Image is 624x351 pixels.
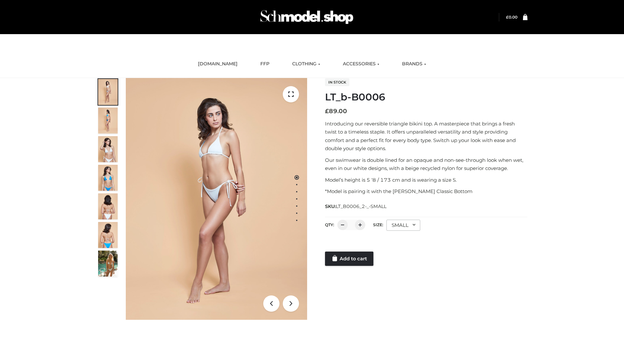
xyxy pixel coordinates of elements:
[126,78,307,320] img: ArielClassicBikiniTop_CloudNine_AzureSky_OW114ECO_1
[325,120,527,153] p: Introducing our reversible triangle bikini top. A masterpiece that brings a fresh twist to a time...
[287,57,325,71] a: CLOTHING
[98,108,118,134] img: ArielClassicBikiniTop_CloudNine_AzureSky_OW114ECO_2-scaled.jpg
[258,4,356,30] img: Schmodel Admin 964
[338,57,384,71] a: ACCESSORIES
[325,252,373,266] a: Add to cart
[336,203,386,209] span: LT_B0006_2-_-SMALL
[255,57,274,71] a: FFP
[325,176,527,184] p: Model’s height is 5 ‘8 / 173 cm and is wearing a size S.
[325,202,387,210] span: SKU:
[98,136,118,162] img: ArielClassicBikiniTop_CloudNine_AzureSky_OW114ECO_3-scaled.jpg
[325,187,527,196] p: *Model is pairing it with the [PERSON_NAME] Classic Bottom
[325,108,329,115] span: £
[506,15,509,19] span: £
[325,78,349,86] span: In stock
[98,165,118,191] img: ArielClassicBikiniTop_CloudNine_AzureSky_OW114ECO_4-scaled.jpg
[506,15,517,19] a: £0.00
[325,222,334,227] label: QTY:
[325,91,527,103] h1: LT_b-B0006
[373,222,383,227] label: Size:
[193,57,242,71] a: [DOMAIN_NAME]
[98,193,118,219] img: ArielClassicBikiniTop_CloudNine_AzureSky_OW114ECO_7-scaled.jpg
[506,15,517,19] bdi: 0.00
[98,251,118,277] img: Arieltop_CloudNine_AzureSky2.jpg
[397,57,431,71] a: BRANDS
[98,222,118,248] img: ArielClassicBikiniTop_CloudNine_AzureSky_OW114ECO_8-scaled.jpg
[325,108,347,115] bdi: 89.00
[325,156,527,173] p: Our swimwear is double lined for an opaque and non-see-through look when wet, even in our white d...
[98,79,118,105] img: ArielClassicBikiniTop_CloudNine_AzureSky_OW114ECO_1-scaled.jpg
[386,220,420,231] div: SMALL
